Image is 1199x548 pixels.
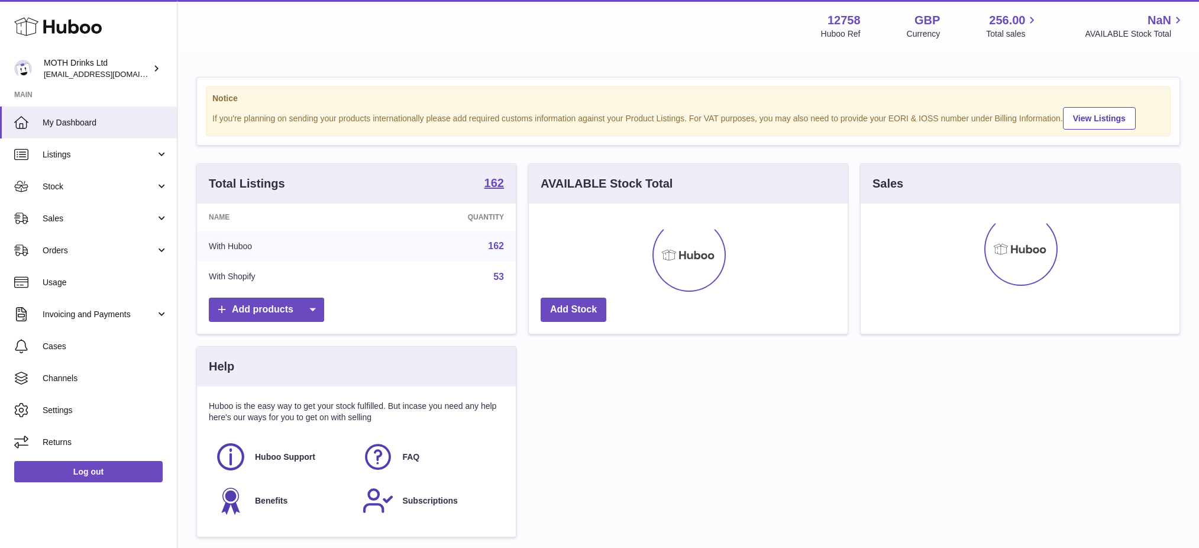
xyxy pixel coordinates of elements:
[986,28,1039,40] span: Total sales
[215,485,350,517] a: Benefits
[989,12,1025,28] span: 256.00
[402,495,457,507] span: Subscriptions
[914,12,940,28] strong: GBP
[44,57,150,80] div: MOTH Drinks Ltd
[212,105,1164,130] div: If you're planning on sending your products internationally please add required customs informati...
[43,309,156,320] span: Invoicing and Payments
[488,241,504,251] a: 162
[197,262,369,292] td: With Shopify
[43,117,168,128] span: My Dashboard
[212,93,1164,104] strong: Notice
[1148,12,1171,28] span: NaN
[209,298,324,322] a: Add products
[43,341,168,352] span: Cases
[484,177,504,189] strong: 162
[541,176,673,192] h3: AVAILABLE Stock Total
[43,437,168,448] span: Returns
[872,176,903,192] h3: Sales
[255,495,287,507] span: Benefits
[1085,12,1185,40] a: NaN AVAILABLE Stock Total
[209,176,285,192] h3: Total Listings
[209,359,234,375] h3: Help
[541,298,606,322] a: Add Stock
[1085,28,1185,40] span: AVAILABLE Stock Total
[402,452,419,463] span: FAQ
[14,461,163,482] a: Log out
[215,441,350,473] a: Huboo Support
[821,28,861,40] div: Huboo Ref
[362,485,497,517] a: Subscriptions
[209,401,504,423] p: Huboo is the easy way to get your stock fulfilled. But incase you need any help here's our ways f...
[43,277,168,288] span: Usage
[1063,107,1136,130] a: View Listings
[43,213,156,224] span: Sales
[362,441,497,473] a: FAQ
[493,272,504,282] a: 53
[197,231,369,262] td: With Huboo
[907,28,941,40] div: Currency
[43,245,156,256] span: Orders
[43,373,168,384] span: Channels
[43,405,168,416] span: Settings
[369,204,516,231] th: Quantity
[484,177,504,191] a: 162
[255,452,315,463] span: Huboo Support
[197,204,369,231] th: Name
[14,60,32,78] img: internalAdmin-12758@internal.huboo.com
[43,149,156,160] span: Listings
[828,12,861,28] strong: 12758
[986,12,1039,40] a: 256.00 Total sales
[43,181,156,192] span: Stock
[44,69,174,79] span: [EMAIL_ADDRESS][DOMAIN_NAME]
